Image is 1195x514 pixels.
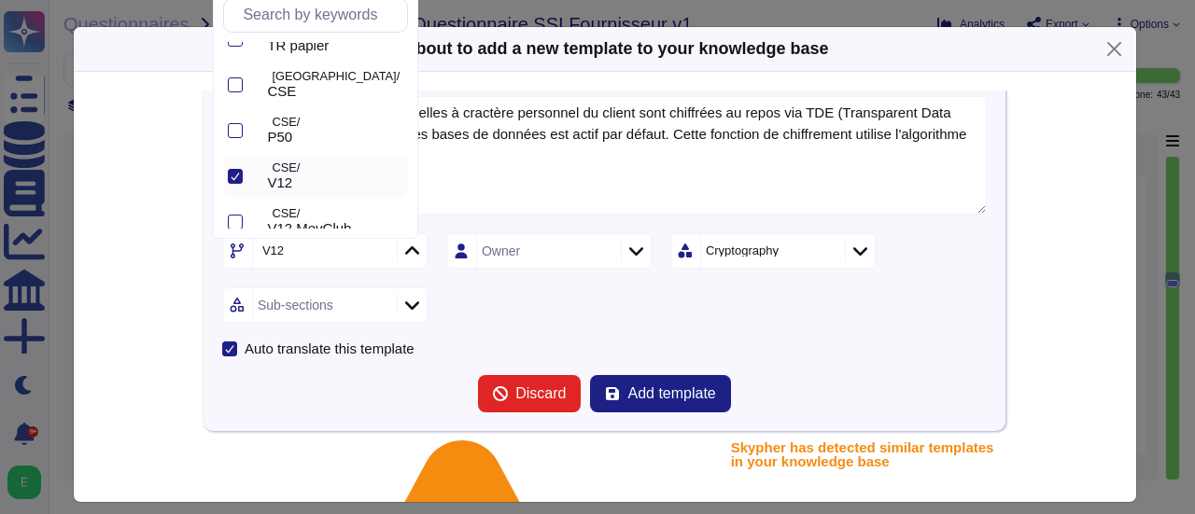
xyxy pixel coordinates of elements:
[267,220,401,237] div: V12 MeyClub
[272,71,401,83] p: [GEOGRAPHIC_DATA]/
[267,220,351,237] span: V12 MeyClub
[267,174,401,191] div: V12
[267,37,329,54] span: TR papier
[706,244,779,257] div: Cryptography
[515,386,566,401] span: Discard
[252,110,408,152] div: P50
[222,96,987,215] textarea: Les données sensibles dont celles à cractère personnel du client sont chiffrées au repos via TDE ...
[258,299,333,312] div: Sub-sections
[478,375,581,412] button: Discard
[252,120,260,142] div: P50
[262,244,284,257] div: V12
[245,341,415,355] div: Auto translate this template
[482,244,520,257] div: Owner
[252,156,408,198] div: V12
[272,117,401,129] p: CSE/
[267,37,401,54] div: TR papier
[267,129,292,146] span: P50
[267,83,401,100] div: CSE
[252,64,408,106] div: CSE
[252,75,260,96] div: CSE
[252,166,260,188] div: V12
[272,208,401,220] p: CSE/
[267,129,401,146] div: P50
[267,83,296,100] span: CSE
[272,162,401,174] p: CSE/
[252,212,260,233] div: V12 MeyClub
[351,39,828,58] b: You're about to add a new template to your knowledge base
[627,386,715,401] span: Add template
[267,174,292,191] span: V12
[1100,35,1129,63] button: Close
[252,201,408,243] div: V12 MeyClub
[590,375,730,412] button: Add template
